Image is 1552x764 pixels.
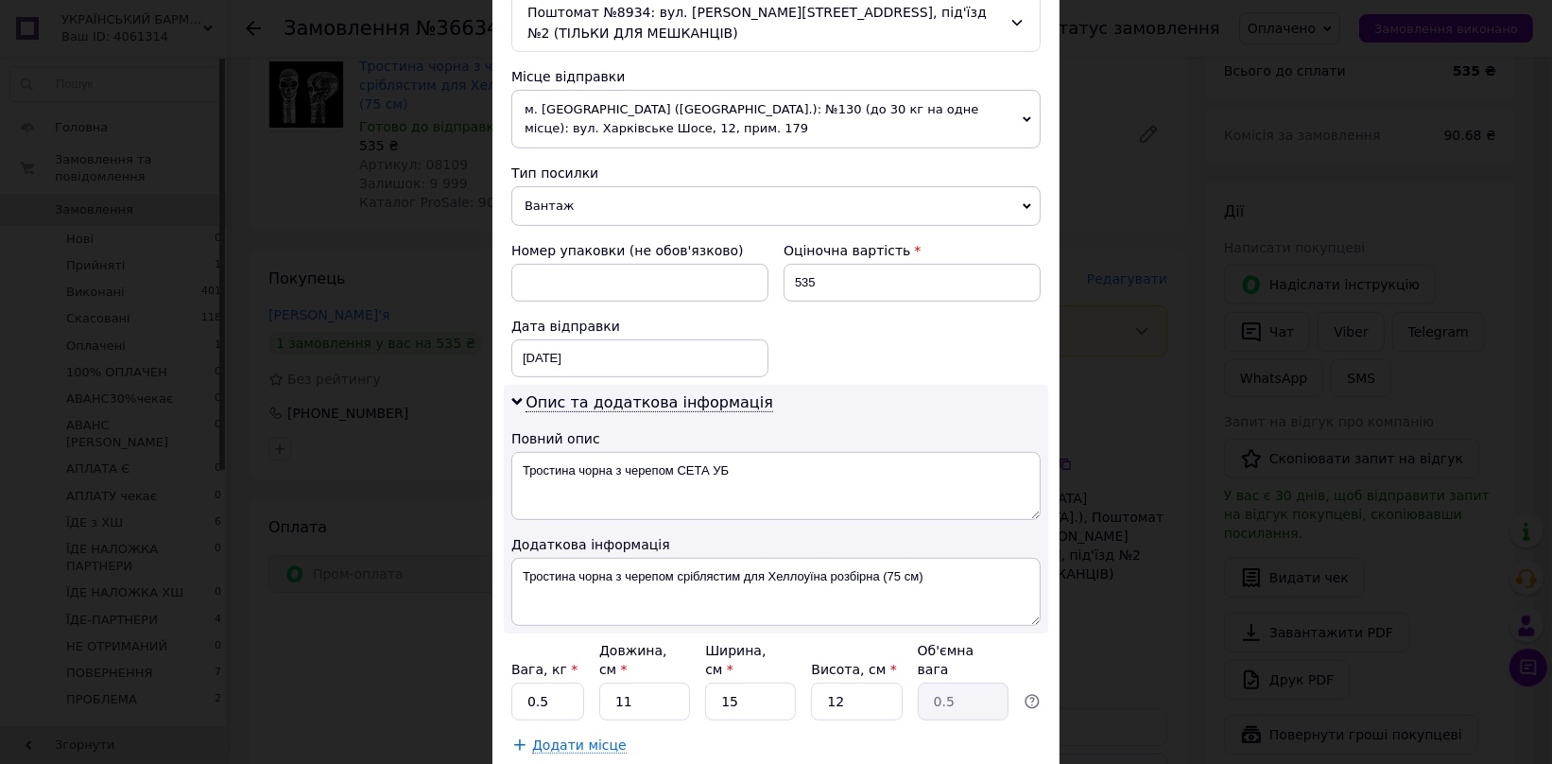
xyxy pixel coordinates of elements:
[784,241,1041,260] div: Оціночна вартість
[532,738,627,754] span: Додати місце
[511,241,768,260] div: Номер упаковки (не обов'язково)
[511,69,626,84] span: Місце відправки
[511,317,768,336] div: Дата відправки
[811,662,896,677] label: Висота, см
[511,165,598,181] span: Тип посилки
[511,558,1041,626] textarea: Тростина чорна з черепом сріблястим для Хеллоуїна розбірна (75 см)
[511,535,1041,554] div: Додаткова інформація
[526,393,773,412] span: Опис та додаткова інформація
[705,643,766,677] label: Ширина, см
[511,662,578,677] label: Вага, кг
[511,186,1041,226] span: Вантаж
[918,641,1009,679] div: Об'ємна вага
[511,90,1041,148] span: м. [GEOGRAPHIC_DATA] ([GEOGRAPHIC_DATA].): №130 (до 30 кг на одне місце): вул. Харківське Шосе, 1...
[599,643,667,677] label: Довжина, см
[511,452,1041,520] textarea: Тростина чорна з черепом СЕТА УБ
[511,429,1041,448] div: Повний опис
